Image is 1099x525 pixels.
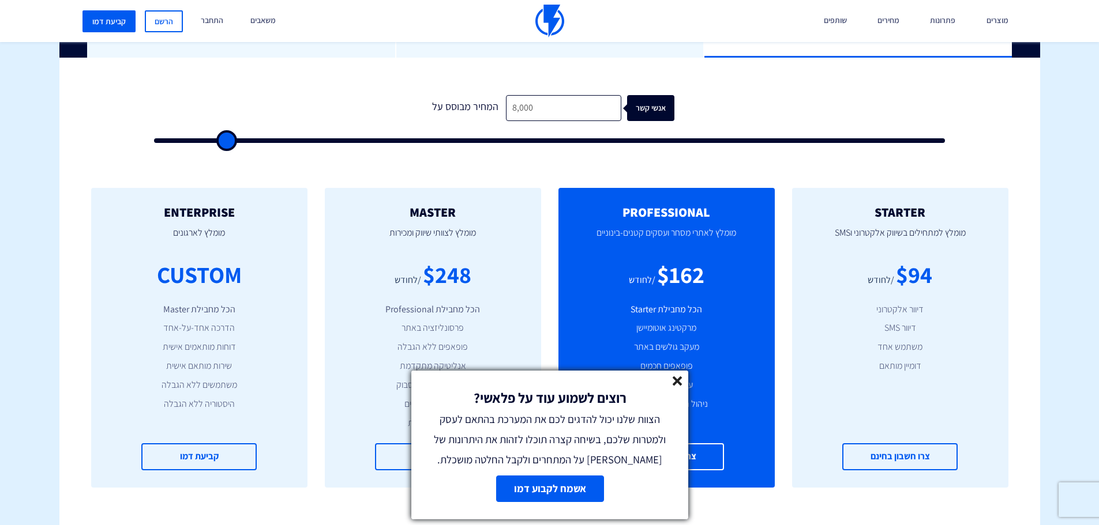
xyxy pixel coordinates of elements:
div: /לחודש [868,274,894,287]
li: דיוור אלקטרוני [809,303,991,316]
p: מומלץ למתחילים בשיווק אלקטרוני וSMS [809,219,991,258]
div: $94 [896,258,932,291]
p: מומלץ לצוותי שיווק ומכירות [342,219,524,258]
li: פופאפים ללא הגבלה [342,341,524,354]
li: אינטגרציה עם פייסבוק [342,379,524,392]
h2: ENTERPRISE [108,205,290,219]
p: מומלץ לארגונים [108,219,290,258]
li: משתמש אחד [809,341,991,354]
div: $248 [423,258,471,291]
h2: STARTER [809,205,991,219]
div: /לחודש [629,274,655,287]
div: CUSTOM [157,258,242,291]
div: אנשי קשר [636,95,684,121]
div: /לחודש [395,274,421,287]
li: אנליטיקה מתקדמת [342,360,524,373]
li: פרסונליזציה באתר [342,322,524,335]
li: היסטוריה ללא הגבלה [108,398,290,411]
li: משתמשים ללא הגבלה [108,379,290,392]
li: דוחות מותאמים אישית [108,341,290,354]
li: שירות מותאם אישית [108,360,290,373]
li: מעקב גולשים באתר [576,341,757,354]
li: הדרכה אחד-על-אחד [108,322,290,335]
li: מרקטינג אוטומיישן [576,322,757,335]
li: תמיכה מורחבת [342,417,524,430]
a: קביעת דמו [82,10,136,32]
a: הרשם [145,10,183,32]
li: הכל מחבילת Master [108,303,290,316]
a: קביעת דמו [141,443,257,470]
h2: MASTER [342,205,524,219]
li: הכל מחבילת Starter [576,303,757,316]
div: $162 [657,258,704,291]
li: הכל מחבילת Professional [342,303,524,316]
li: דיוור SMS [809,322,991,335]
li: פופאפים חכמים [576,360,757,373]
div: המחיר מבוסס על [425,95,506,121]
a: קביעת דמו [375,443,490,470]
h2: PROFESSIONAL [576,205,757,219]
a: צרו חשבון בחינם [842,443,958,470]
p: מומלץ לאתרי מסחר ועסקים קטנים-בינוניים [576,219,757,258]
li: עד 15 משתמשים [342,398,524,411]
li: דומיין מותאם [809,360,991,373]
